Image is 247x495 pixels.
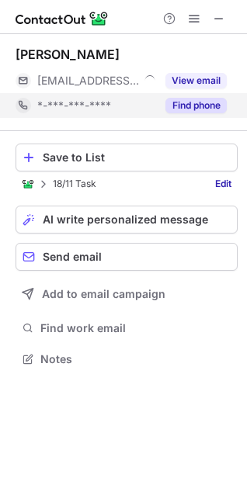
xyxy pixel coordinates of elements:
button: Send email [16,243,238,271]
span: AI write personalized message [43,213,208,226]
span: Add to email campaign [42,288,165,300]
button: Reveal Button [165,73,227,88]
button: AI write personalized message [16,206,238,234]
span: Notes [40,352,231,366]
a: Edit [209,176,238,192]
button: Reveal Button [165,98,227,113]
button: Add to email campaign [16,280,238,308]
div: Save to List [43,151,231,164]
button: Find work email [16,317,238,339]
p: 18/11 Task [53,178,96,189]
button: Save to List [16,144,238,171]
span: Send email [43,251,102,263]
button: Notes [16,348,238,370]
span: [EMAIL_ADDRESS][DOMAIN_NAME] [37,74,139,88]
span: Find work email [40,321,231,335]
img: ContactOut v5.3.10 [16,9,109,28]
img: ContactOut [22,178,34,190]
div: [PERSON_NAME] [16,47,120,62]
